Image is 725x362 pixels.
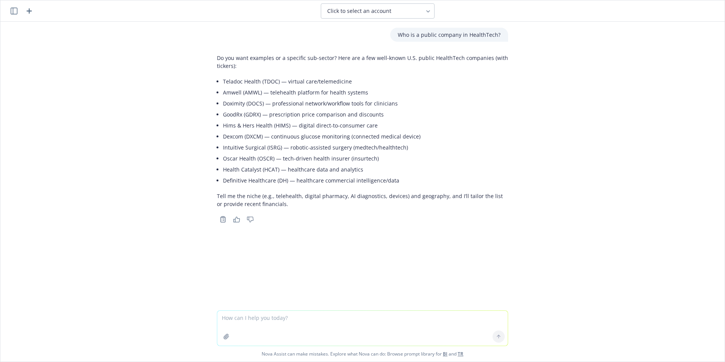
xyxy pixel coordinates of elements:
[223,109,508,120] li: GoodRx (GDRX) — prescription price comparison and discounts
[223,131,508,142] li: Dexcom (DXCM) — continuous glucose monitoring (connected medical device)
[223,175,508,186] li: Definitive Healthcare (DH) — healthcare commercial intelligence/data
[443,351,447,357] a: BI
[217,192,508,208] p: Tell me the niche (e.g., telehealth, digital pharmacy, AI diagnostics, devices) and geography, an...
[458,351,463,357] a: TR
[223,120,508,131] li: Hims & Hers Health (HIMS) — digital direct-to-consumer care
[220,216,226,223] svg: Copy to clipboard
[398,31,501,39] p: Who is a public company in HealthTech?
[223,98,508,109] li: Doximity (DOCS) — professional network/workflow tools for clinicians
[223,142,508,153] li: Intuitive Surgical (ISRG) — robotic-assisted surgery (medtech/healthtech)
[223,87,508,98] li: Amwell (AMWL) — telehealth platform for health systems
[217,54,508,70] p: Do you want examples or a specific sub-sector? Here are a few well-known U.S. public HealthTech c...
[244,214,256,225] button: Thumbs down
[321,3,435,19] button: Click to select an account
[327,7,391,15] span: Click to select an account
[223,153,508,164] li: Oscar Health (OSCR) — tech-driven health insurer (insurtech)
[223,164,508,175] li: Health Catalyst (HCAT) — healthcare data and analytics
[3,346,722,362] span: Nova Assist can make mistakes. Explore what Nova can do: Browse prompt library for and
[223,76,508,87] li: Teladoc Health (TDOC) — virtual care/telemedicine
